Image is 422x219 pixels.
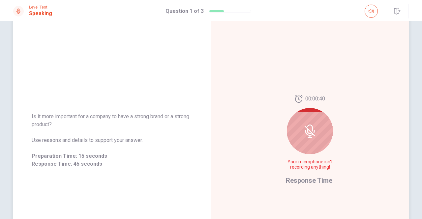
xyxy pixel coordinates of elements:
span: Use reasons and details to support your answer. [32,136,193,144]
span: Is it more important for a company to have a strong brand or a strong product? [32,113,193,128]
span: Response Time [286,177,332,184]
span: Your microphone isn't recording anything! [286,159,334,170]
span: Response Time: 45 seconds [32,160,193,168]
span: 00:00:40 [305,95,325,103]
h1: Question 1 of 3 [166,7,204,15]
span: Preparation Time: 15 seconds [32,152,193,160]
h1: Speaking [29,10,52,17]
span: Level Test [29,5,52,10]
